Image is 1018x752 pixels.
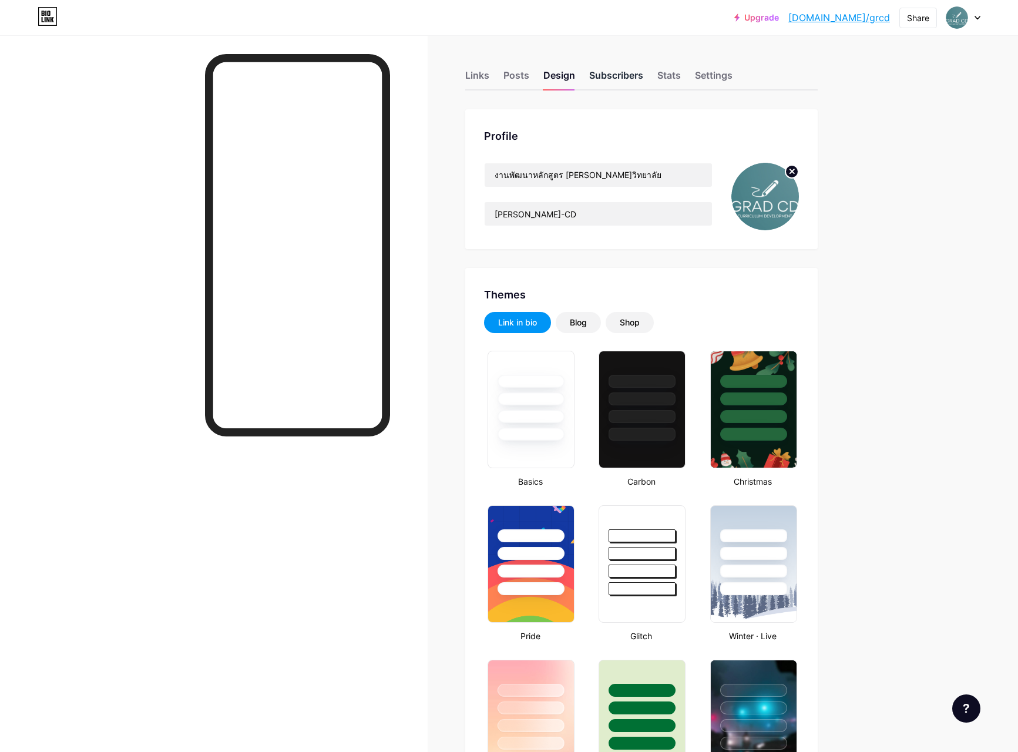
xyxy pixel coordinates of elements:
[788,11,890,25] a: [DOMAIN_NAME]/grcd
[484,630,576,642] div: Pride
[498,317,537,328] div: Link in bio
[620,317,640,328] div: Shop
[707,475,799,488] div: Christmas
[695,68,733,89] div: Settings
[589,68,643,89] div: Subscribers
[484,287,799,303] div: Themes
[907,12,929,24] div: Share
[485,202,712,226] input: Bio
[595,475,687,488] div: Carbon
[465,68,489,89] div: Links
[946,6,968,29] img: Narudol Kongton
[595,630,687,642] div: Glitch
[734,13,779,22] a: Upgrade
[485,163,712,187] input: Name
[731,163,799,230] img: Narudol Kongton
[503,68,529,89] div: Posts
[484,128,799,144] div: Profile
[570,317,587,328] div: Blog
[657,68,681,89] div: Stats
[484,475,576,488] div: Basics
[543,68,575,89] div: Design
[707,630,799,642] div: Winter · Live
